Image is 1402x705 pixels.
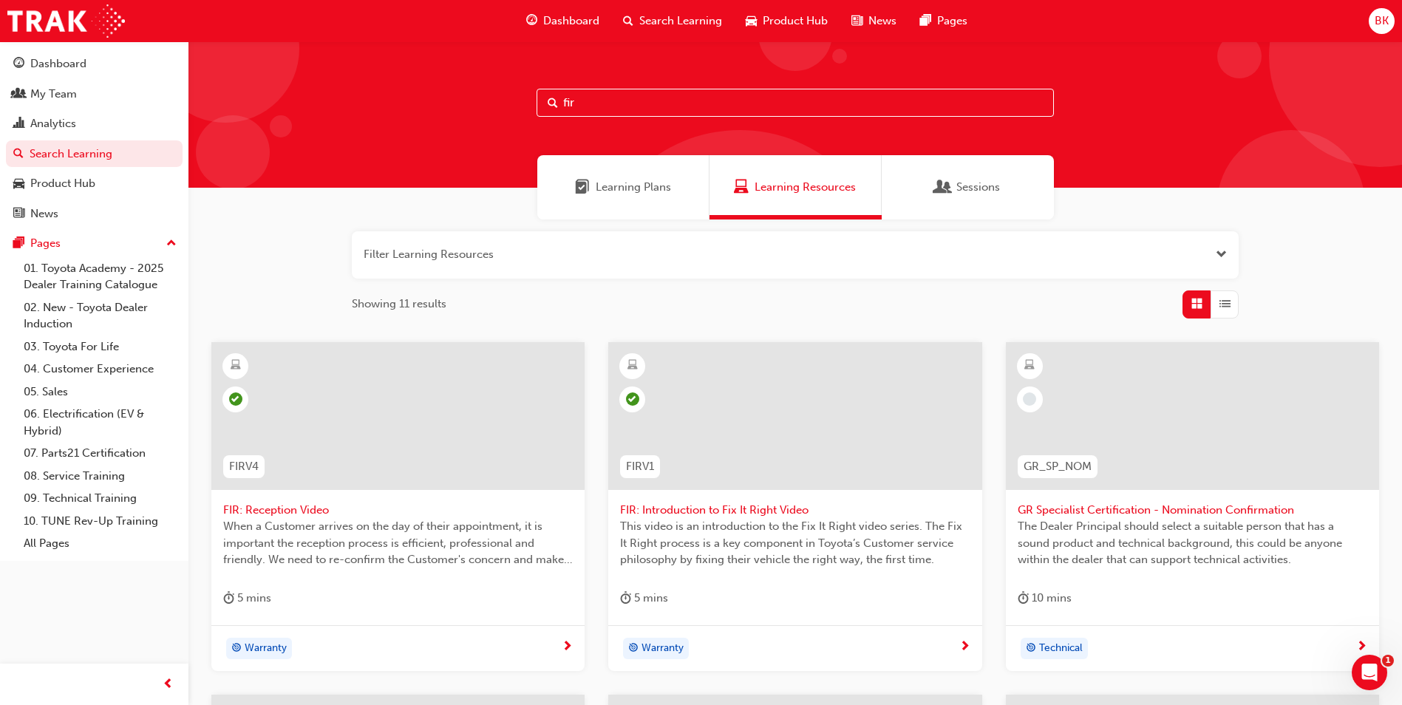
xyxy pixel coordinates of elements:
[734,179,749,196] span: Learning Resources
[6,200,183,228] a: News
[1018,518,1367,568] span: The Dealer Principal should select a suitable person that has a sound product and technical backg...
[620,589,668,607] div: 5 mins
[1018,502,1367,519] span: GR Specialist Certification - Nomination Confirmation
[1024,356,1035,375] span: learningResourceType_ELEARNING-icon
[18,487,183,510] a: 09. Technical Training
[626,392,639,406] span: learningRecordVerb_COMPLETE-icon
[13,88,24,101] span: people-icon
[166,234,177,253] span: up-icon
[30,175,95,192] div: Product Hub
[229,392,242,406] span: learningRecordVerb_COMPLETE-icon
[623,12,633,30] span: search-icon
[6,110,183,137] a: Analytics
[562,641,573,654] span: next-icon
[1369,8,1395,34] button: BK
[231,356,241,375] span: learningResourceType_ELEARNING-icon
[608,342,981,672] a: FIRV1FIR: Introduction to Fix It Right VideoThis video is an introduction to the Fix It Right vid...
[755,179,856,196] span: Learning Resources
[13,208,24,221] span: news-icon
[639,13,722,30] span: Search Learning
[223,518,573,568] span: When a Customer arrives on the day of their appointment, it is important the reception process is...
[1039,640,1083,657] span: Technical
[596,179,671,196] span: Learning Plans
[223,502,573,519] span: FIR: Reception Video
[18,296,183,336] a: 02. New - Toyota Dealer Induction
[611,6,734,36] a: search-iconSearch Learning
[543,13,599,30] span: Dashboard
[709,155,882,219] a: Learning ResourcesLearning Resources
[763,13,828,30] span: Product Hub
[937,13,967,30] span: Pages
[620,589,631,607] span: duration-icon
[18,257,183,296] a: 01. Toyota Academy - 2025 Dealer Training Catalogue
[18,381,183,403] a: 05. Sales
[620,518,970,568] span: This video is an introduction to the Fix It Right video series. The Fix It Right process is a key...
[1018,589,1072,607] div: 10 mins
[575,179,590,196] span: Learning Plans
[223,589,271,607] div: 5 mins
[746,12,757,30] span: car-icon
[548,95,558,112] span: Search
[245,640,287,657] span: Warranty
[18,510,183,533] a: 10. TUNE Rev-Up Training
[30,115,76,132] div: Analytics
[6,230,183,257] button: Pages
[13,58,24,71] span: guage-icon
[18,403,183,442] a: 06. Electrification (EV & Hybrid)
[231,639,242,658] span: target-icon
[18,358,183,381] a: 04. Customer Experience
[1018,589,1029,607] span: duration-icon
[851,12,862,30] span: news-icon
[626,458,654,475] span: FIRV1
[18,442,183,465] a: 07. Parts21 Certification
[1375,13,1389,30] span: BK
[13,177,24,191] span: car-icon
[526,12,537,30] span: guage-icon
[13,237,24,251] span: pages-icon
[1191,296,1202,313] span: Grid
[1216,246,1227,263] button: Open the filter
[1024,458,1092,475] span: GR_SP_NOM
[1356,641,1367,654] span: next-icon
[1026,639,1036,658] span: target-icon
[229,458,259,475] span: FIRV4
[920,12,931,30] span: pages-icon
[6,50,183,78] a: Dashboard
[1023,392,1036,406] span: learningRecordVerb_NONE-icon
[537,155,709,219] a: Learning PlansLearning Plans
[30,205,58,222] div: News
[734,6,840,36] a: car-iconProduct Hub
[642,640,684,657] span: Warranty
[537,89,1054,117] input: Search...
[882,155,1054,219] a: SessionsSessions
[6,81,183,108] a: My Team
[223,589,234,607] span: duration-icon
[936,179,950,196] span: Sessions
[959,641,970,654] span: next-icon
[6,47,183,230] button: DashboardMy TeamAnalyticsSearch LearningProduct HubNews
[840,6,908,36] a: news-iconNews
[1352,655,1387,690] iframe: Intercom live chat
[13,148,24,161] span: search-icon
[868,13,896,30] span: News
[6,170,183,197] a: Product Hub
[352,296,446,313] span: Showing 11 results
[7,4,125,38] img: Trak
[1382,655,1394,667] span: 1
[6,140,183,168] a: Search Learning
[908,6,979,36] a: pages-iconPages
[30,86,77,103] div: My Team
[163,675,174,694] span: prev-icon
[18,336,183,358] a: 03. Toyota For Life
[18,465,183,488] a: 08. Service Training
[13,117,24,131] span: chart-icon
[620,502,970,519] span: FIR: Introduction to Fix It Right Video
[30,235,61,252] div: Pages
[956,179,1000,196] span: Sessions
[514,6,611,36] a: guage-iconDashboard
[211,342,585,672] a: FIRV4FIR: Reception VideoWhen a Customer arrives on the day of their appointment, it is important...
[1219,296,1231,313] span: List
